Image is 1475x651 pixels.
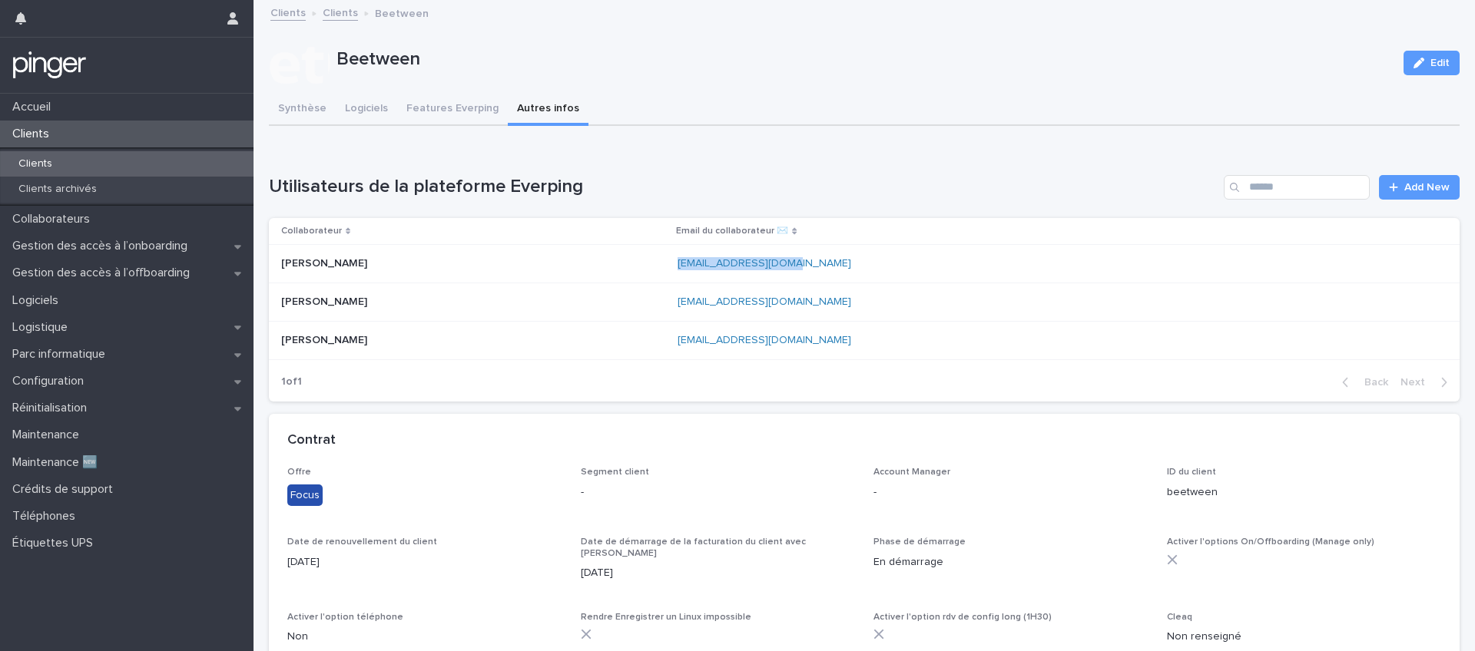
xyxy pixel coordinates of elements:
span: Activer l'option téléphone [287,613,403,622]
button: Back [1330,375,1394,389]
span: Activer l'option rdv de config long (1H30) [873,613,1052,622]
tr: [PERSON_NAME][PERSON_NAME] [EMAIL_ADDRESS][DOMAIN_NAME] [269,245,1460,283]
span: Activer l'options On/Offboarding (Manage only) [1167,537,1374,547]
button: Synthèse [269,94,336,126]
p: [PERSON_NAME] [281,331,370,347]
span: Date de démarrage de la facturation du client avec [PERSON_NAME] [581,537,806,557]
h1: Utilisateurs de la plateforme Everping [269,176,1218,198]
p: Clients [6,127,61,141]
span: Date de renouvellement du client [287,537,437,547]
span: ID du client [1167,468,1216,477]
a: Clients [323,3,358,21]
p: Maintenance 🆕 [6,455,110,470]
button: Edit [1404,51,1460,75]
button: Logiciels [336,94,397,126]
p: beetween [1167,484,1442,501]
p: [PERSON_NAME] [281,254,370,270]
p: Parc informatique [6,347,118,362]
tr: [PERSON_NAME][PERSON_NAME] [EMAIL_ADDRESS][DOMAIN_NAME] [269,283,1460,321]
p: Collaborateurs [6,212,102,226]
a: Clients [270,3,306,21]
p: Logistique [6,320,80,335]
img: mTgBEunGTSyRkCgitkcU [12,50,87,81]
h2: Contrat [287,432,336,449]
a: [EMAIL_ADDRESS][DOMAIN_NAME] [678,296,851,307]
p: Email du collaborateur ✉️ [676,223,788,240]
button: Autres infos [508,94,588,126]
p: Logiciels [6,293,71,308]
p: - [581,484,856,501]
p: Étiquettes UPS [6,536,105,550]
span: Phase de démarrage [873,537,966,547]
span: Offre [287,468,311,477]
p: Collaborateur [281,223,342,240]
p: [DATE] [287,554,562,570]
p: Configuration [6,374,96,388]
p: Clients [6,157,65,170]
span: Edit [1430,58,1450,68]
p: Beetween [336,48,1391,71]
p: Maintenance [6,428,91,442]
p: Réinitialisation [6,401,99,415]
p: Non renseigné [1167,629,1442,645]
input: Search [1224,175,1370,200]
button: Next [1394,375,1460,389]
p: 1 of 1 [269,363,314,401]
p: [DATE] [581,565,856,581]
div: Focus [287,484,323,507]
a: [EMAIL_ADDRESS][DOMAIN_NAME] [678,258,851,269]
p: Gestion des accès à l’offboarding [6,266,202,280]
a: Add New [1379,175,1460,200]
button: Features Everping [397,94,508,126]
span: Segment client [581,468,649,477]
span: Cleaq [1167,613,1192,622]
p: Clients archivés [6,183,109,196]
span: Back [1355,377,1388,388]
p: Téléphones [6,509,88,524]
span: Add New [1404,182,1450,193]
a: [EMAIL_ADDRESS][DOMAIN_NAME] [678,335,851,345]
p: Crédits de support [6,482,125,497]
p: [PERSON_NAME] [281,292,370,309]
p: Accueil [6,100,63,114]
p: Non [287,629,562,645]
span: Next [1400,377,1434,388]
p: En démarrage [873,554,1149,570]
span: Rendre Enregistrer un Linux impossible [581,613,751,622]
p: Beetween [375,4,429,21]
tr: [PERSON_NAME][PERSON_NAME] [EMAIL_ADDRESS][DOMAIN_NAME] [269,321,1460,359]
span: Account Manager [873,468,950,477]
p: - [873,484,1149,501]
p: Gestion des accès à l’onboarding [6,239,200,253]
